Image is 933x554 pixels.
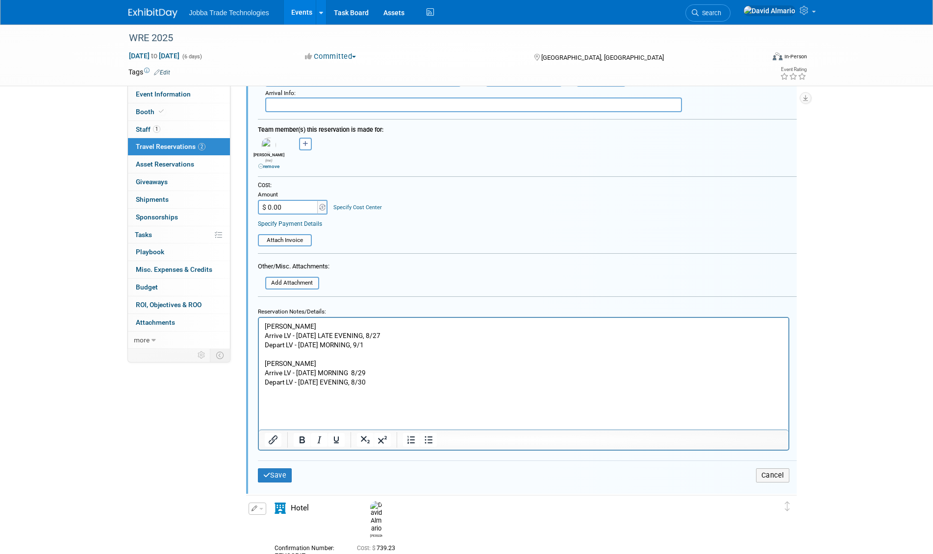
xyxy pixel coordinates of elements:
td: Tags [128,67,170,77]
a: Specify Cost Center [333,204,382,211]
span: Staff [136,125,160,133]
a: Event Information [128,86,230,103]
div: Team member(s) this reservation is made for: [258,121,797,135]
button: Committed [302,51,360,62]
span: more [134,336,150,344]
div: Other/Misc. Attachments: [258,262,329,273]
span: Tasks [135,231,152,239]
img: David Almario [743,5,796,16]
a: Staff1 [128,121,230,138]
div: Event Rating [780,67,807,72]
span: Asset Reservations [136,160,194,168]
div: Reservation Notes/Details: [258,304,789,317]
span: Misc. Expenses & Credits [136,265,212,273]
a: Tasks [128,226,230,243]
a: ROI, Objectives & ROO [128,296,230,313]
span: Attachments [136,318,175,326]
span: Arrival Info [265,90,294,96]
span: [GEOGRAPHIC_DATA], [GEOGRAPHIC_DATA] [541,54,664,61]
div: Cost: [258,181,797,190]
img: Format-Inperson.png [773,52,782,60]
a: more [128,332,230,349]
a: Attachments [128,314,230,331]
span: 2 [198,143,205,150]
button: Insert/edit link [265,433,281,447]
a: Sponsorships [128,209,230,226]
a: Misc. Expenses & Credits [128,261,230,278]
a: Budget [128,279,230,296]
div: David Almario [368,501,385,538]
td: Personalize Event Tab Strip [193,349,210,361]
button: Save [258,468,292,482]
span: (6 days) [181,53,202,60]
div: Confirmation Number: [275,542,342,552]
i: Hotel [275,503,286,514]
button: Bold [294,433,310,447]
span: 739.23 [357,545,399,552]
a: Giveaways [128,173,230,191]
span: Shipments [136,195,169,203]
i: Click and drag to move item [785,502,790,511]
span: Search [699,9,721,17]
a: Edit [154,69,170,76]
span: Sponsorships [136,213,178,221]
button: Subscript [357,433,374,447]
button: Superscript [374,433,391,447]
a: Travel Reservations2 [128,138,230,155]
button: Bullet list [420,433,437,447]
span: Giveaways [136,178,168,186]
i: Booth reservation complete [159,109,164,114]
a: remove [258,164,279,169]
div: David Almario [370,532,382,538]
a: Specify Payment Details [258,220,322,227]
div: In-Person [784,53,807,60]
span: Budget [136,283,158,291]
span: Travel Reservations [136,143,205,150]
span: ROI, Objectives & ROO [136,301,202,309]
a: Asset Reservations [128,156,230,173]
span: Booth [136,108,166,116]
span: Jobba Trade Technologies [189,9,269,17]
span: [DATE] [DATE] [128,51,180,60]
button: Numbered list [403,433,420,447]
span: (me) [265,158,273,163]
a: Search [685,4,731,22]
td: Toggle Event Tabs [210,349,230,361]
div: [PERSON_NAME] [253,152,285,169]
img: David Almario [370,501,382,532]
span: Event Information [136,90,191,98]
span: Hotel [291,504,309,512]
div: Event Format [706,51,807,66]
small: : [265,90,296,96]
div: Amount [258,191,329,200]
span: 1 [153,125,160,133]
span: Cost: $ [357,545,377,552]
img: ExhibitDay [128,8,177,18]
button: Cancel [756,468,789,482]
span: to [150,52,159,60]
span: Playbook [136,248,164,256]
div: WRE 2025 [126,29,750,47]
a: Playbook [128,243,230,261]
iframe: Rich Text Area [259,318,788,430]
button: Underline [328,433,345,447]
a: Shipments [128,191,230,208]
button: Italic [311,433,328,447]
a: Booth [128,103,230,120]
